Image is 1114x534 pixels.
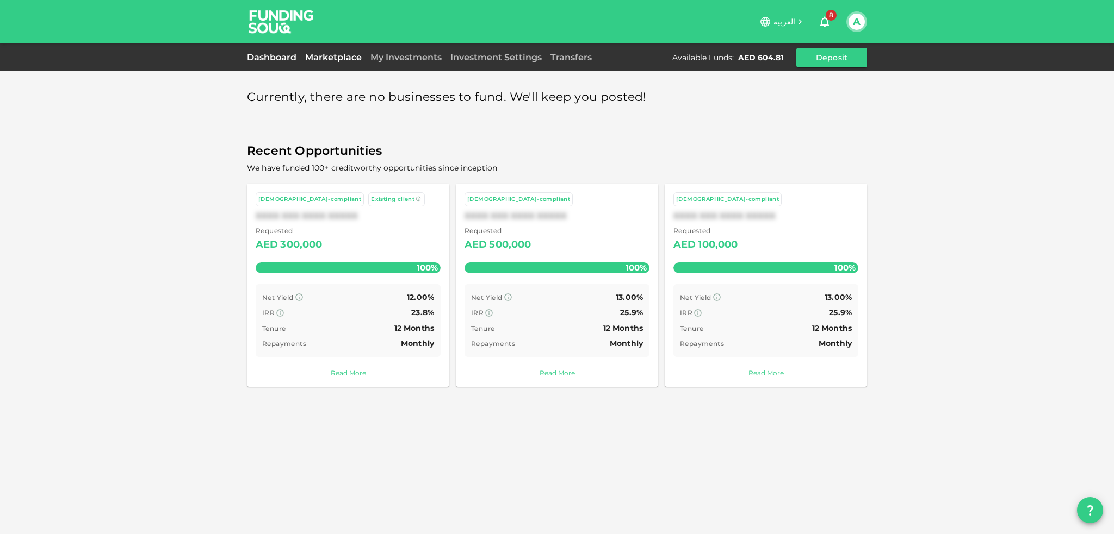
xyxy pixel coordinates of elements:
[446,52,546,62] a: Investment Settings
[471,293,503,301] span: Net Yield
[247,141,867,162] span: Recent Opportunities
[467,195,570,204] div: [DEMOGRAPHIC_DATA]-compliant
[825,292,852,302] span: 13.00%
[262,340,306,348] span: Repayments
[256,211,441,221] div: XXXX XXX XXXX XXXXX
[262,324,286,332] span: Tenure
[673,225,738,236] span: Requested
[832,260,858,275] span: 100%
[814,11,835,33] button: 8
[280,236,322,254] div: 300,000
[773,17,795,27] span: العربية
[603,323,643,333] span: 12 Months
[698,236,738,254] div: 100,000
[610,338,643,348] span: Monthly
[401,338,434,348] span: Monthly
[812,323,852,333] span: 12 Months
[673,211,858,221] div: XXXX XXX XXXX XXXXX
[247,52,301,62] a: Dashboard
[826,10,837,21] span: 8
[465,211,649,221] div: XXXX XXX XXXX XXXXX
[623,260,649,275] span: 100%
[489,236,531,254] div: 500,000
[411,307,434,317] span: 23.8%
[301,52,366,62] a: Marketplace
[371,196,414,203] span: Existing client
[680,293,711,301] span: Net Yield
[665,184,867,387] a: [DEMOGRAPHIC_DATA]-compliantXXXX XXX XXXX XXXXX Requested AED100,000100% Net Yield 13.00% IRR 25....
[407,292,434,302] span: 12.00%
[796,48,867,67] button: Deposit
[680,309,692,317] span: IRR
[394,323,434,333] span: 12 Months
[471,324,494,332] span: Tenure
[465,225,531,236] span: Requested
[262,293,294,301] span: Net Yield
[1077,497,1103,523] button: question
[829,307,852,317] span: 25.9%
[616,292,643,302] span: 13.00%
[414,260,441,275] span: 100%
[256,225,323,236] span: Requested
[672,52,734,63] div: Available Funds :
[676,195,779,204] div: [DEMOGRAPHIC_DATA]-compliant
[465,368,649,378] a: Read More
[819,338,852,348] span: Monthly
[247,87,647,108] span: Currently, there are no businesses to fund. We'll keep you posted!
[546,52,596,62] a: Transfers
[680,324,703,332] span: Tenure
[849,14,865,30] button: A
[247,184,449,387] a: [DEMOGRAPHIC_DATA]-compliant Existing clientXXXX XXX XXXX XXXXX Requested AED300,000100% Net Yiel...
[471,340,515,348] span: Repayments
[366,52,446,62] a: My Investments
[680,340,724,348] span: Repayments
[620,307,643,317] span: 25.9%
[256,368,441,378] a: Read More
[258,195,361,204] div: [DEMOGRAPHIC_DATA]-compliant
[738,52,783,63] div: AED 604.81
[247,163,497,173] span: We have funded 100+ creditworthy opportunities since inception
[262,309,275,317] span: IRR
[465,236,487,254] div: AED
[673,236,696,254] div: AED
[673,368,858,378] a: Read More
[456,184,658,387] a: [DEMOGRAPHIC_DATA]-compliantXXXX XXX XXXX XXXXX Requested AED500,000100% Net Yield 13.00% IRR 25....
[256,236,278,254] div: AED
[471,309,484,317] span: IRR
